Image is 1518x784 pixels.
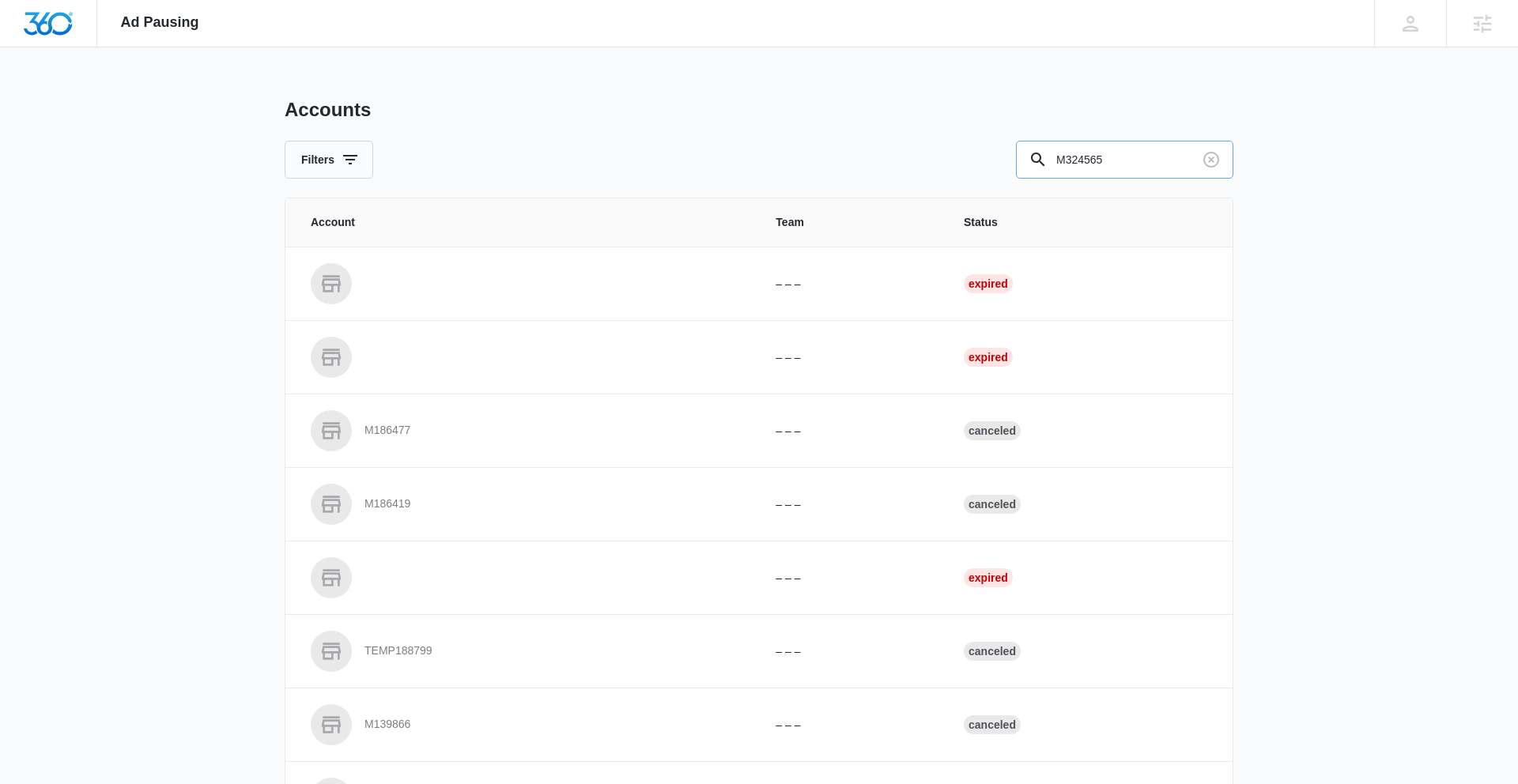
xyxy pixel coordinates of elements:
[964,642,1021,661] div: Canceled
[364,496,410,512] p: M186419
[776,214,926,231] span: Team
[964,568,1013,587] div: Expired
[964,715,1021,734] div: Canceled
[776,276,926,292] p: – – –
[964,274,1013,293] div: Expired
[776,349,926,366] p: – – –
[1016,141,1233,179] input: Search By Account Number
[364,643,432,659] p: TEMP188799
[364,717,410,733] p: M139866
[1199,147,1224,172] button: Clear
[964,421,1021,440] div: Canceled
[776,717,926,733] p: – – –
[964,214,1207,231] span: Status
[964,495,1021,514] div: Canceled
[776,643,926,660] p: – – –
[311,704,738,745] a: M139866
[364,423,410,439] p: M186477
[311,631,738,672] a: TEMP188799
[964,348,1013,367] div: Expired
[285,141,373,179] button: Filters
[311,410,738,451] a: M186477
[285,98,371,122] h1: Accounts
[311,484,738,525] a: M186419
[121,14,199,31] span: Ad Pausing
[776,570,926,586] p: – – –
[776,423,926,439] p: – – –
[311,214,738,231] span: Account
[776,496,926,513] p: – – –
